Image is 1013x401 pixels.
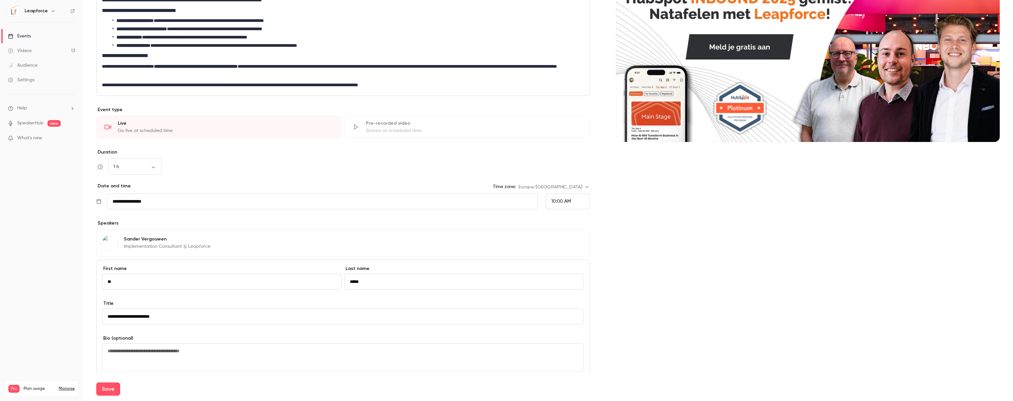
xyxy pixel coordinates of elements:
[8,47,32,54] div: Videos
[344,265,584,272] label: Last name
[17,135,42,142] span: What's new
[344,116,589,138] div: Pre-recorded videoStream at scheduled time
[102,235,118,251] img: Sander Vergouwen
[17,120,43,127] a: SpeakerHub
[493,183,516,190] label: Time zone:
[96,116,342,138] div: LiveGo live at scheduled time
[8,6,19,16] img: Leapforce
[8,77,35,83] div: Settings
[546,193,589,209] div: From
[67,135,75,141] iframe: Noticeable Trigger
[59,386,75,391] a: Manage
[96,229,589,257] div: Sander VergouwenSander VergouwenImplementation Consultant @ Leapforce
[102,300,584,307] label: Title
[366,127,581,134] div: Stream at scheduled time
[118,120,333,127] div: Live
[96,149,589,156] label: Duration
[17,105,27,112] span: Help
[8,105,75,112] li: help-dropdown-opener
[124,236,210,242] p: Sander Vergouwen
[8,62,38,69] div: Audience
[25,8,48,14] h6: Leapforce
[47,120,61,127] span: new
[551,199,571,204] span: 10:00 AM
[96,106,589,113] p: Event type
[102,335,584,342] label: Bio (optional)
[96,220,589,227] p: Speakers
[96,382,120,396] button: Save
[102,265,342,272] label: First name
[8,33,31,39] div: Events
[518,184,589,190] div: Europe/[GEOGRAPHIC_DATA]
[124,243,210,250] p: Implementation Consultant @ Leapforce
[107,193,538,209] input: Tue, Feb 17, 2026
[118,127,333,134] div: Go live at scheduled time
[366,120,581,127] div: Pre-recorded video
[96,183,131,189] p: Date and time
[24,386,55,391] span: Plan usage
[8,385,20,393] span: Pro
[108,164,161,170] div: 1 h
